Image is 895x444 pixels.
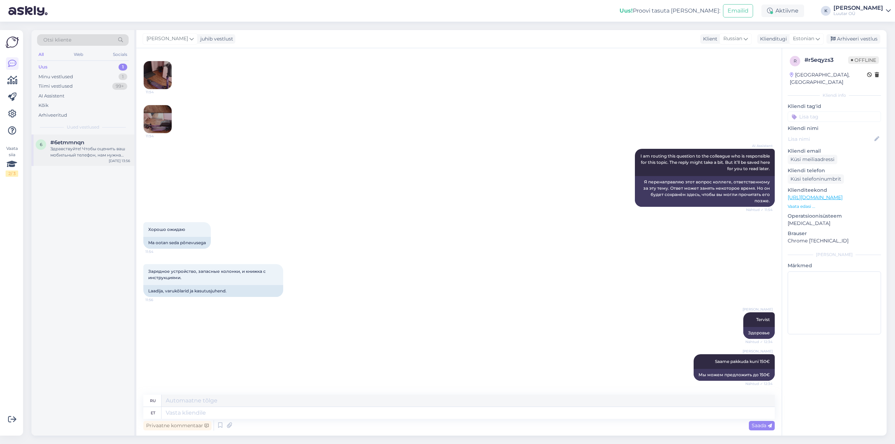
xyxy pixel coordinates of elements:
div: [DATE] 13:56 [109,158,130,163]
img: Attachment [144,61,172,89]
div: Küsi telefoninumbrit [788,174,844,184]
div: Minu vestlused [38,73,73,80]
div: juhib vestlust [198,35,233,43]
button: Emailid [723,4,753,17]
div: Socials [112,50,129,59]
span: [PERSON_NAME] [743,307,773,312]
div: 2 / 3 [6,170,18,177]
p: Märkmed [788,262,881,269]
a: [URL][DOMAIN_NAME] [788,194,843,201]
div: Здоровье [743,327,775,339]
span: Зарядное устройство, запасные колонки, и книжка с инструкциями. [148,269,267,280]
div: Я перенаправляю этот вопрос коллеге, ответственному за эту тему. Ответ может занять некоторое вре... [635,176,775,207]
div: Web [72,50,85,59]
span: Nähtud ✓ 12:34 [745,381,773,386]
div: Laadija, varukõlarid ja kasutusjuhend. [143,285,283,297]
span: #6etmmnqn [50,139,84,146]
p: Kliendi tag'id [788,103,881,110]
div: # r5eqyzs3 [804,56,848,64]
span: Estonian [793,35,814,43]
div: Vaata siia [6,145,18,177]
span: [PERSON_NAME] [743,349,773,354]
p: [MEDICAL_DATA] [788,220,881,227]
div: 1 [119,64,127,71]
p: Kliendi telefon [788,167,881,174]
span: Saada [752,422,772,429]
div: Klient [700,35,717,43]
div: Tiimi vestlused [38,83,73,90]
input: Lisa nimi [788,135,873,143]
div: [PERSON_NAME] [833,5,883,11]
img: Askly Logo [6,36,19,49]
p: Brauser [788,230,881,237]
span: Nähtud ✓ 11:54 [746,207,773,212]
span: Tervist [756,317,770,322]
span: AI Assistent [746,143,773,148]
img: Attachment [144,105,172,133]
input: Lisa tag [788,111,881,122]
span: Saame pakkuda kuni 150€ [715,359,770,364]
span: I am routing this question to the colleague who is responsible for this topic. The reply might ta... [640,153,771,171]
span: 11:54 [146,133,172,139]
span: Uued vestlused [67,124,99,130]
div: Aktiivne [761,5,804,17]
div: AI Assistent [38,93,64,100]
div: Privaatne kommentaar [143,421,212,430]
span: Nähtud ✓ 12:34 [745,339,773,344]
div: Здравствуйте! Чтобы оценить ваш мобильный телефон, нам нужна дополнительная информация. Пожалуйст... [50,146,130,158]
span: Хорошо ожидаю [148,227,185,232]
div: Arhiveeri vestlus [826,34,880,44]
div: Klienditugi [757,35,787,43]
span: 11:54 [146,89,172,95]
div: All [37,50,45,59]
a: [PERSON_NAME]Luutar OÜ [833,5,891,16]
div: Uus [38,64,48,71]
span: Russian [723,35,742,43]
b: Uus! [620,7,633,14]
div: K [821,6,831,16]
span: 6 [40,142,42,147]
div: ru [150,395,156,407]
p: Operatsioonisüsteem [788,212,881,220]
div: Luutar OÜ [833,11,883,16]
span: 11:54 [145,249,172,254]
div: 99+ [112,83,127,90]
p: Kliendi nimi [788,125,881,132]
div: 1 [119,73,127,80]
p: Klienditeekond [788,187,881,194]
span: [PERSON_NAME] [146,35,188,43]
span: 11:56 [145,297,172,303]
div: Kliendi info [788,92,881,99]
span: Offline [848,56,879,64]
span: r [794,58,797,64]
div: [PERSON_NAME] [788,252,881,258]
div: Ma ootan seda põnevusega [143,237,211,249]
div: Proovi tasuta [PERSON_NAME]: [620,7,720,15]
div: Arhiveeritud [38,112,67,119]
div: Мы можем предложить до 150€ [694,369,775,381]
p: Vaata edasi ... [788,203,881,210]
span: Otsi kliente [43,36,71,44]
div: et [151,407,155,419]
div: [GEOGRAPHIC_DATA], [GEOGRAPHIC_DATA] [790,71,867,86]
p: Kliendi email [788,147,881,155]
p: Chrome [TECHNICAL_ID] [788,237,881,245]
div: Küsi meiliaadressi [788,155,837,164]
div: Kõik [38,102,49,109]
